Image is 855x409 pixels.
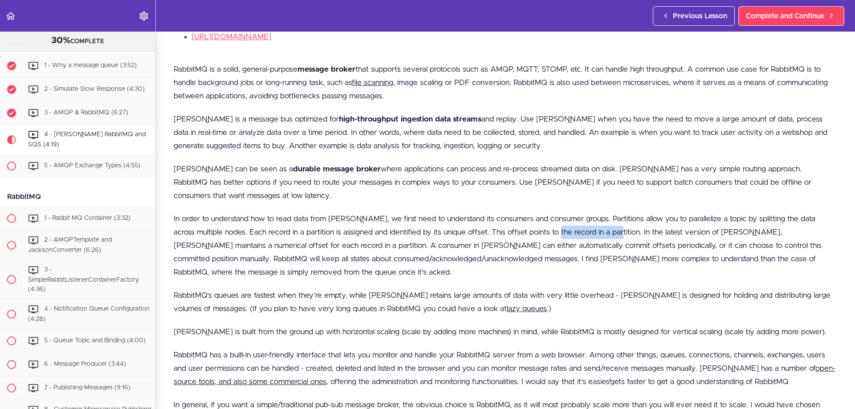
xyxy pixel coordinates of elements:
[174,113,837,153] p: [PERSON_NAME] is a message bus optimized for and replay. Use [PERSON_NAME] when you have the need...
[28,306,150,322] span: 4 - Notification Queue Configuration (4:28)
[174,325,837,339] p: [PERSON_NAME] is built from the ground up with horizontal scaling (scale by adding more machines)...
[51,36,70,45] span: 30%
[339,115,481,123] strong: high-throughput ingestion data streams
[174,212,837,279] p: In order to understand how to read data from [PERSON_NAME], we first need to understand its consu...
[653,6,735,26] a: Previous Lesson
[191,33,271,40] a: [URL][DOMAIN_NAME]
[507,305,547,312] a: lazy queues
[174,289,837,316] p: RabbitMQ's queues are fastest when they're empty, while [PERSON_NAME] retains large amounts of da...
[44,361,126,367] span: 6 - Message Producer (3:44)
[44,162,140,169] span: 5 - AMQP Exchange Types (4:55)
[11,35,144,47] div: COMPLETE
[174,63,837,103] p: RabbitMQ is a solid, general-purpose that supports several protocols such as AMQP, MQTT, STOMP, e...
[44,110,128,116] span: 3 - AMQP & RabbitMQ (6:27)
[44,215,130,221] span: 1 - Rabbit MQ Container (3:32)
[293,165,381,173] strong: durable message broker
[44,337,146,344] span: 5 - Queue Topic and Binding (4:00)
[746,11,824,21] span: Complete and Continue
[28,267,139,292] span: 3 - SimpleRabbitListenerContainerFactory (4:36)
[138,11,149,21] svg: Settings Menu
[44,385,130,391] span: 7 - Publishing Messages (9:16)
[673,11,727,21] span: Previous Lesson
[352,79,393,86] a: file scanning
[174,348,837,389] p: RabbitMQ has a built-in user-friendly interface that lets you monitor and handle your RabbitMQ se...
[44,63,137,69] span: 1 - Why a message queue (3:52)
[5,11,16,21] svg: Back to course curriculum
[174,162,837,202] p: [PERSON_NAME] can be seen as a where applications can process and re-process streamed data on dis...
[28,132,146,148] span: 4 - [PERSON_NAME] RabbitMQ and SQS (4:19)
[738,6,844,26] a: Complete and Continue
[28,237,112,253] span: 2 - AMQPTemplate and JacksonConverter (6:26)
[297,65,355,73] strong: message broker
[44,86,145,93] span: 2 - Simulate Slow Response (4:30)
